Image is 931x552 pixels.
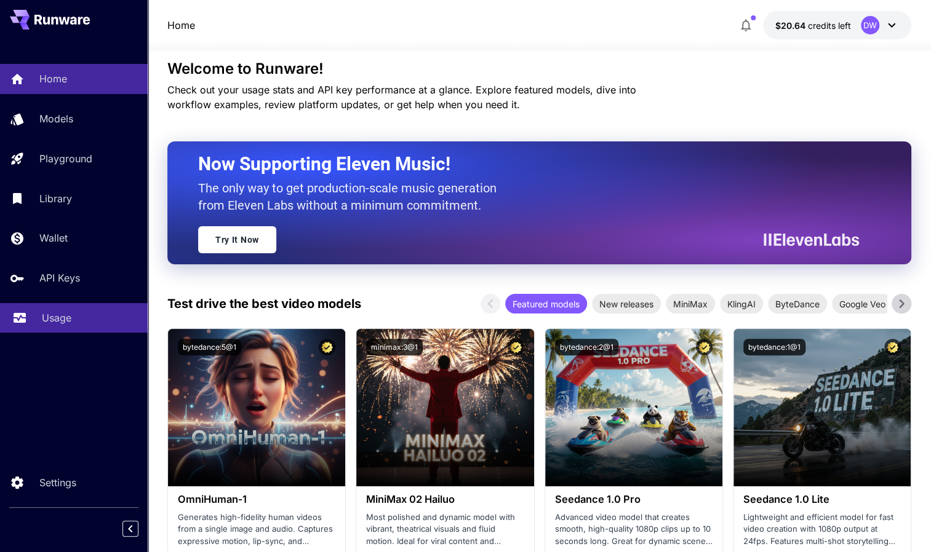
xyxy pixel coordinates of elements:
a: Try It Now [198,226,276,253]
div: Collapse sidebar [132,518,148,540]
span: $20.64 [775,20,808,31]
span: credits left [808,20,851,31]
img: alt [168,329,345,486]
button: Collapse sidebar [122,521,138,537]
span: MiniMax [666,298,715,310]
p: Wallet [39,231,68,245]
span: ByteDance [768,298,827,310]
button: Certified Model – Vetted for best performance and includes a commercial license. [696,339,713,355]
p: Settings [39,475,76,490]
p: Advanced video model that creates smooth, high-quality 1080p clips up to 10 seconds long. Great f... [555,511,713,548]
h2: Now Supporting Eleven Music! [198,152,850,176]
h3: Seedance 1.0 Pro [555,494,713,505]
img: alt [733,329,911,486]
span: Check out your usage stats and API key performance at a glance. Explore featured models, dive int... [167,84,636,111]
button: Certified Model – Vetted for best performance and includes a commercial license. [319,339,335,355]
p: API Keys [39,270,80,285]
span: Google Veo [832,298,893,310]
p: Lightweight and efficient model for fast video creation with 1080p output at 24fps. Features mult... [743,511,901,548]
div: DW [861,16,879,34]
p: Test drive the best video models [167,294,361,313]
h3: MiniMax 02 Hailuo [366,494,524,505]
span: KlingAI [720,298,763,310]
button: Certified Model – Vetted for best performance and includes a commercial license. [884,339,901,355]
p: Home [39,71,67,86]
div: Google Veo [832,294,893,313]
p: The only way to get production-scale music generation from Eleven Labs without a minimum commitment. [198,179,506,214]
span: Featured models [505,298,587,310]
nav: breadcrumb [167,18,195,33]
button: Certified Model – Vetted for best performance and includes a commercial license. [508,339,524,355]
span: New releases [592,298,661,310]
button: bytedance:2@1 [555,339,618,355]
p: Usage [42,310,71,325]
div: Featured models [505,294,587,313]
button: $20.63591DW [763,11,911,39]
div: New releases [592,294,661,313]
button: minimax:3@1 [366,339,423,355]
p: Playground [39,151,92,166]
p: Library [39,191,72,206]
div: ByteDance [768,294,827,313]
h3: OmniHuman‑1 [178,494,335,505]
h3: Welcome to Runware! [167,60,911,77]
button: bytedance:5@1 [178,339,241,355]
h3: Seedance 1.0 Lite [743,494,901,505]
a: Home [167,18,195,33]
button: bytedance:1@1 [743,339,805,355]
div: MiniMax [666,294,715,313]
p: Generates high-fidelity human videos from a single image and audio. Captures expressive motion, l... [178,511,335,548]
p: Models [39,111,73,126]
p: Most polished and dynamic model with vibrant, theatrical visuals and fluid motion. Ideal for vira... [366,511,524,548]
img: alt [545,329,722,486]
div: $20.63591 [775,19,851,32]
img: alt [356,329,533,486]
div: KlingAI [720,294,763,313]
